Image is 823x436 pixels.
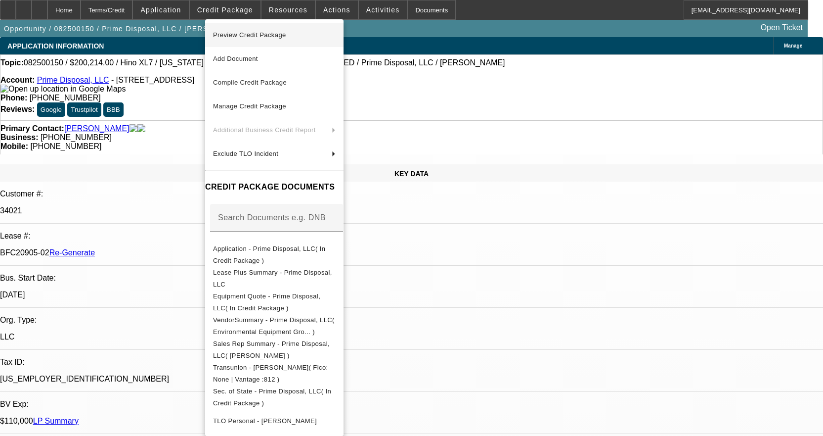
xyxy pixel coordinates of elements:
span: Sec. of State - Prime Disposal, LLC( In Credit Package ) [213,388,331,407]
button: Equipment Quote - Prime Disposal, LLC( In Credit Package ) [205,291,344,314]
span: Exclude TLO Incident [213,150,278,157]
span: Application - Prime Disposal, LLC( In Credit Package ) [213,245,325,264]
span: Compile Credit Package [213,79,287,86]
button: Sales Rep Summary - Prime Disposal, LLC( Rahlfs, Thomas ) [205,338,344,362]
button: TLO Personal - Lane, Terry [205,409,344,433]
button: Lease Plus Summary - Prime Disposal, LLC [205,267,344,291]
span: Sales Rep Summary - Prime Disposal, LLC( [PERSON_NAME] ) [213,340,330,359]
h4: CREDIT PACKAGE DOCUMENTS [205,181,344,193]
span: Lease Plus Summary - Prime Disposal, LLC [213,269,332,288]
span: Add Document [213,55,258,62]
span: Preview Credit Package [213,31,286,39]
span: Transunion - [PERSON_NAME]( Fico: None | Vantage :812 ) [213,364,328,383]
span: Manage Credit Package [213,102,286,110]
button: Transunion - Lane, Terry( Fico: None | Vantage :812 ) [205,362,344,386]
button: Application - Prime Disposal, LLC( In Credit Package ) [205,243,344,267]
button: Sec. of State - Prime Disposal, LLC( In Credit Package ) [205,386,344,409]
button: VendorSummary - Prime Disposal, LLC( Environmental Equipment Gro... ) [205,314,344,338]
span: VendorSummary - Prime Disposal, LLC( Environmental Equipment Gro... ) [213,316,335,336]
span: Equipment Quote - Prime Disposal, LLC( In Credit Package ) [213,292,320,312]
mat-label: Search Documents e.g. DNB [218,213,326,222]
span: TLO Personal - [PERSON_NAME] [213,417,317,425]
